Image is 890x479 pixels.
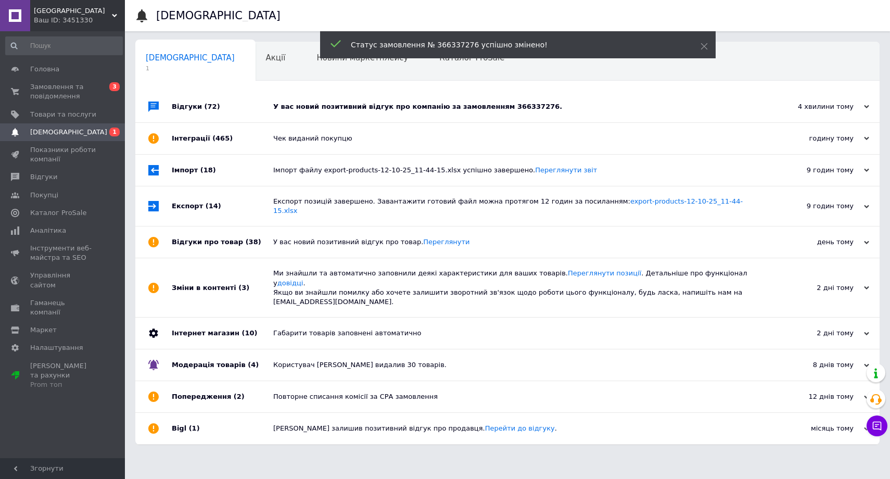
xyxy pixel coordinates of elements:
[273,360,765,370] div: Користувач [PERSON_NAME] видалив 30 товарів.
[5,36,123,55] input: Пошук
[30,271,96,289] span: Управління сайтом
[146,53,235,62] span: [DEMOGRAPHIC_DATA]
[273,329,765,338] div: Габарити товарів заповнені автоматично
[241,329,257,337] span: (10)
[273,392,765,401] div: Повторне списання комісії за СРА замовлення
[273,237,765,247] div: У вас новий позитивний відгук про товар.
[172,318,273,349] div: Інтернет магазин
[266,53,286,62] span: Акції
[156,9,281,22] h1: [DEMOGRAPHIC_DATA]
[273,269,765,307] div: Ми знайшли та автоматично заповнили деякі характеристики для ваших товарів. . Детальніше про функ...
[30,380,96,389] div: Prom топ
[765,392,869,401] div: 12 днів тому
[30,298,96,317] span: Гаманець компанії
[34,16,125,25] div: Ваш ID: 3451330
[568,269,641,277] a: Переглянути позиції
[234,393,245,400] span: (2)
[212,134,233,142] span: (465)
[423,238,469,246] a: Переглянути
[172,413,273,444] div: Bigl
[172,186,273,226] div: Експорт
[30,343,83,352] span: Налаштування
[765,102,869,111] div: 4 хвилини тому
[172,226,273,258] div: Відгуки про товар
[273,134,765,143] div: Чек виданий покупцю
[172,123,273,154] div: Інтеграції
[172,258,273,317] div: Зміни в контенті
[30,82,96,101] span: Замовлення та повідомлення
[273,197,765,216] div: Експорт позицій завершено. Завантажити готовий файл можна протягом 12 годин за посиланням:
[316,53,408,62] span: Новини маркетплейсу
[30,208,86,218] span: Каталог ProSale
[273,102,765,111] div: У вас новий позитивний відгук про компанію за замовленням 366337276.
[30,325,57,335] span: Маркет
[867,415,887,436] button: Чат з покупцем
[248,361,259,369] span: (4)
[765,329,869,338] div: 2 дні тому
[765,166,869,175] div: 9 годин тому
[30,361,96,390] span: [PERSON_NAME] та рахунки
[30,172,57,182] span: Відгуки
[205,103,220,110] span: (72)
[206,202,221,210] span: (14)
[30,145,96,164] span: Показники роботи компанії
[30,191,58,200] span: Покупці
[765,283,869,293] div: 2 дні тому
[273,166,765,175] div: Імпорт файлу export-products-12-10-25_11-44-15.xlsx успішно завершено.
[30,65,59,74] span: Головна
[351,40,675,50] div: Статус замовлення № 366337276 успішно змінено!
[535,166,597,174] a: Переглянути звіт
[30,128,107,137] span: [DEMOGRAPHIC_DATA]
[765,134,869,143] div: годину тому
[172,381,273,412] div: Попередження
[34,6,112,16] span: DEVON
[109,128,120,136] span: 1
[146,65,235,72] span: 1
[765,237,869,247] div: день тому
[765,201,869,211] div: 9 годин тому
[246,238,261,246] span: (38)
[30,244,96,262] span: Інструменти веб-майстра та SEO
[765,424,869,433] div: місяць тому
[277,279,303,287] a: довідці
[30,226,66,235] span: Аналітика
[172,349,273,381] div: Модерація товарів
[485,424,555,432] a: Перейти до відгуку
[189,424,200,432] span: (1)
[109,82,120,91] span: 3
[238,284,249,292] span: (3)
[273,424,765,433] div: [PERSON_NAME] залишив позитивний відгук про продавця. .
[200,166,216,174] span: (18)
[172,155,273,186] div: Імпорт
[30,110,96,119] span: Товари та послуги
[765,360,869,370] div: 8 днів тому
[172,91,273,122] div: Відгуки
